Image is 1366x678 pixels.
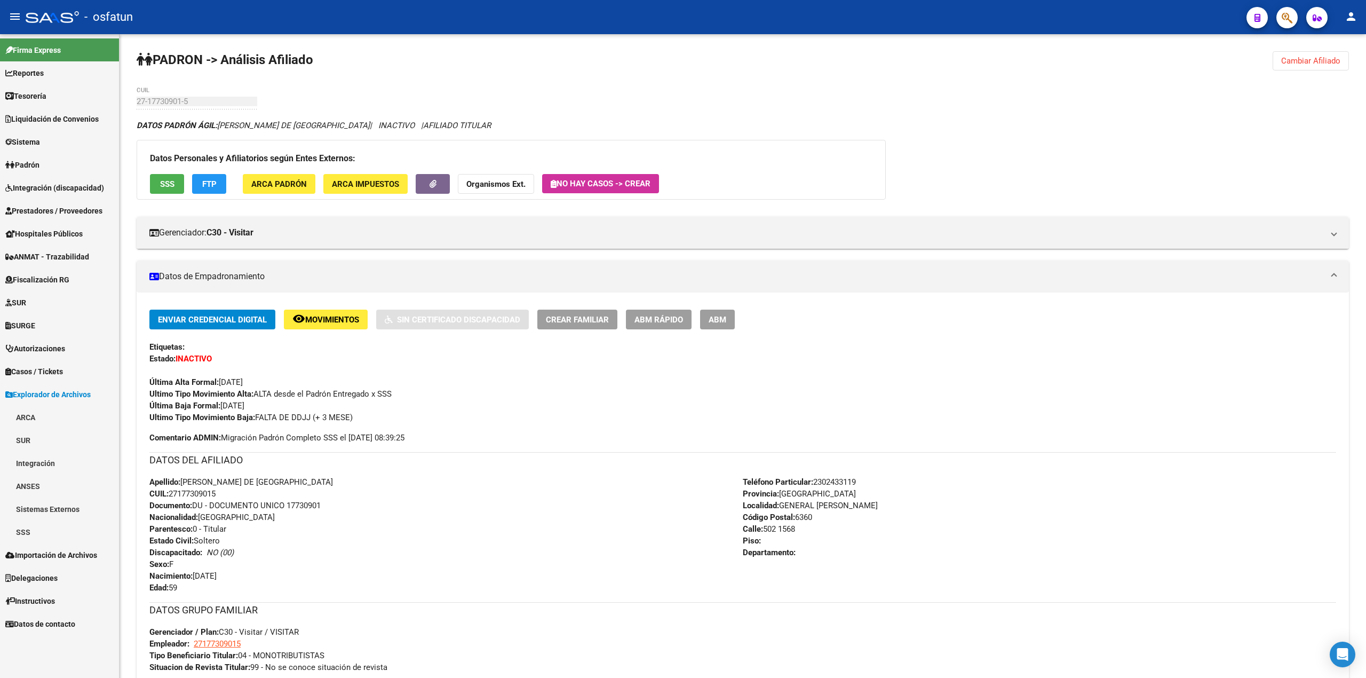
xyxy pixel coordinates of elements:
button: Sin Certificado Discapacidad [376,310,529,329]
span: [DATE] [149,571,217,581]
strong: Nacimiento: [149,571,193,581]
span: FTP [202,179,217,189]
strong: Última Baja Formal: [149,401,220,411]
mat-expansion-panel-header: Gerenciador:C30 - Visitar [137,217,1349,249]
strong: INACTIVO [176,354,212,364]
span: ARCA Impuestos [332,179,399,189]
span: DU - DOCUMENTO UNICO 17730901 [149,501,321,510]
span: [PERSON_NAME] DE [GEOGRAPHIC_DATA] [137,121,370,130]
button: ARCA Padrón [243,174,315,194]
strong: Edad: [149,583,169,593]
span: Explorador de Archivos [5,389,91,400]
mat-panel-title: Gerenciador: [149,227,1323,239]
span: Movimientos [305,315,359,325]
span: Casos / Tickets [5,366,63,377]
span: 27177309015 [194,639,241,649]
span: [GEOGRAPHIC_DATA] [743,489,856,499]
strong: Empleador: [149,639,189,649]
strong: Apellido: [149,477,180,487]
button: Crear Familiar [537,310,617,329]
mat-icon: person [1345,10,1357,23]
strong: Situacion de Revista Titular: [149,663,250,672]
span: Firma Express [5,44,61,56]
strong: Sexo: [149,559,169,569]
button: ARCA Impuestos [323,174,408,194]
i: | INACTIVO | [137,121,491,130]
strong: Nacionalidad: [149,513,198,522]
span: Liquidación de Convenios [5,113,99,125]
button: Movimientos [284,310,368,329]
button: SSS [150,174,184,194]
span: SSS [160,179,174,189]
button: Cambiar Afiliado [1273,51,1349,70]
strong: Localidad: [743,501,779,510]
button: Organismos Ext. [458,174,534,194]
strong: Ultimo Tipo Movimiento Baja: [149,413,255,422]
span: [DATE] [149,401,244,411]
span: Hospitales Públicos [5,228,83,240]
strong: Comentario ADMIN: [149,433,221,443]
span: ALTA desde el Padrón Entregado x SSS [149,389,392,399]
span: FALTA DE DDJJ (+ 3 MESE) [149,413,353,422]
button: Enviar Credencial Digital [149,310,275,329]
span: Padrón [5,159,39,171]
span: Enviar Credencial Digital [158,315,267,325]
span: [GEOGRAPHIC_DATA] [149,513,275,522]
span: Instructivos [5,595,55,607]
span: 0 - Titular [149,524,226,534]
strong: Piso: [743,536,761,546]
strong: Código Postal: [743,513,795,522]
mat-expansion-panel-header: Datos de Empadronamiento [137,261,1349,293]
i: NO (00) [207,548,234,557]
mat-panel-title: Datos de Empadronamiento [149,271,1323,282]
button: ABM [700,310,735,329]
strong: PADRON -> Análisis Afiliado [137,52,313,67]
strong: Última Alta Formal: [149,377,219,387]
span: Sin Certificado Discapacidad [397,315,520,325]
span: 04 - MONOTRIBUTISTAS [149,651,324,660]
span: Crear Familiar [546,315,609,325]
strong: Estado: [149,354,176,364]
strong: CUIL: [149,489,169,499]
h3: DATOS GRUPO FAMILIAR [149,603,1336,618]
strong: Parentesco: [149,524,193,534]
h3: Datos Personales y Afiliatorios según Entes Externos: [150,151,872,166]
span: GENERAL [PERSON_NAME] [743,501,878,510]
span: Prestadores / Proveedores [5,205,102,217]
span: SURGE [5,320,35,332]
strong: Teléfono Particular: [743,477,813,487]
span: [PERSON_NAME] DE [GEOGRAPHIC_DATA] [149,477,333,487]
span: No hay casos -> Crear [551,179,650,188]
span: 6360 [743,513,812,522]
span: Sistema [5,136,40,148]
mat-icon: remove_red_eye [292,312,305,325]
span: Tesorería [5,90,46,102]
span: 2302433119 [743,477,856,487]
strong: Etiquetas: [149,342,185,352]
div: Open Intercom Messenger [1330,642,1355,667]
strong: Tipo Beneficiario Titular: [149,651,238,660]
button: ABM Rápido [626,310,692,329]
strong: Gerenciador / Plan: [149,627,219,637]
strong: Ultimo Tipo Movimiento Alta: [149,389,253,399]
span: - osfatun [84,5,133,29]
h3: DATOS DEL AFILIADO [149,453,1336,468]
span: Migración Padrón Completo SSS el [DATE] 08:39:25 [149,432,404,444]
span: Importación de Archivos [5,549,97,561]
span: Datos de contacto [5,618,75,630]
strong: Documento: [149,501,192,510]
span: ABM [709,315,726,325]
strong: Organismos Ext. [466,179,526,189]
strong: DATOS PADRÓN ÁGIL: [137,121,217,130]
span: Soltero [149,536,220,546]
span: AFILIADO TITULAR [423,121,491,130]
span: Autorizaciones [5,343,65,354]
button: FTP [192,174,226,194]
span: 502 1568 [743,524,795,534]
strong: Departamento: [743,548,796,557]
span: Integración (discapacidad) [5,182,104,194]
span: Delegaciones [5,572,58,584]
span: 27177309015 [149,489,216,499]
span: Cambiar Afiliado [1281,56,1340,66]
span: ARCA Padrón [251,179,307,189]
